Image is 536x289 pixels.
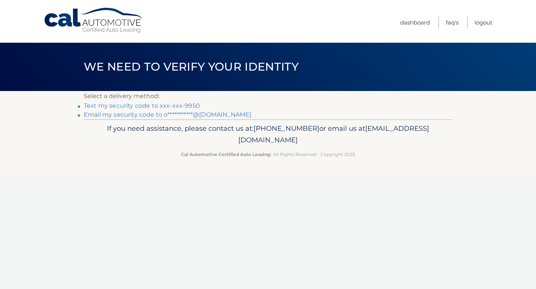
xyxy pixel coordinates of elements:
p: Select a delivery method: [84,91,452,101]
a: FAQ's [446,16,459,29]
span: [PHONE_NUMBER] [253,124,319,133]
p: - All Rights Reserved - Copyright 2025 [89,150,447,158]
p: If you need assistance, please contact us at: or email us at [89,123,447,146]
a: Cal Automotive [44,7,144,34]
a: Logout [475,16,492,29]
strong: Cal Automotive Certified Auto Leasing [181,152,270,157]
a: Text my security code to xxx-xxx-9950 [84,102,200,109]
span: We need to verify your identity [84,60,299,74]
a: Dashboard [400,16,430,29]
